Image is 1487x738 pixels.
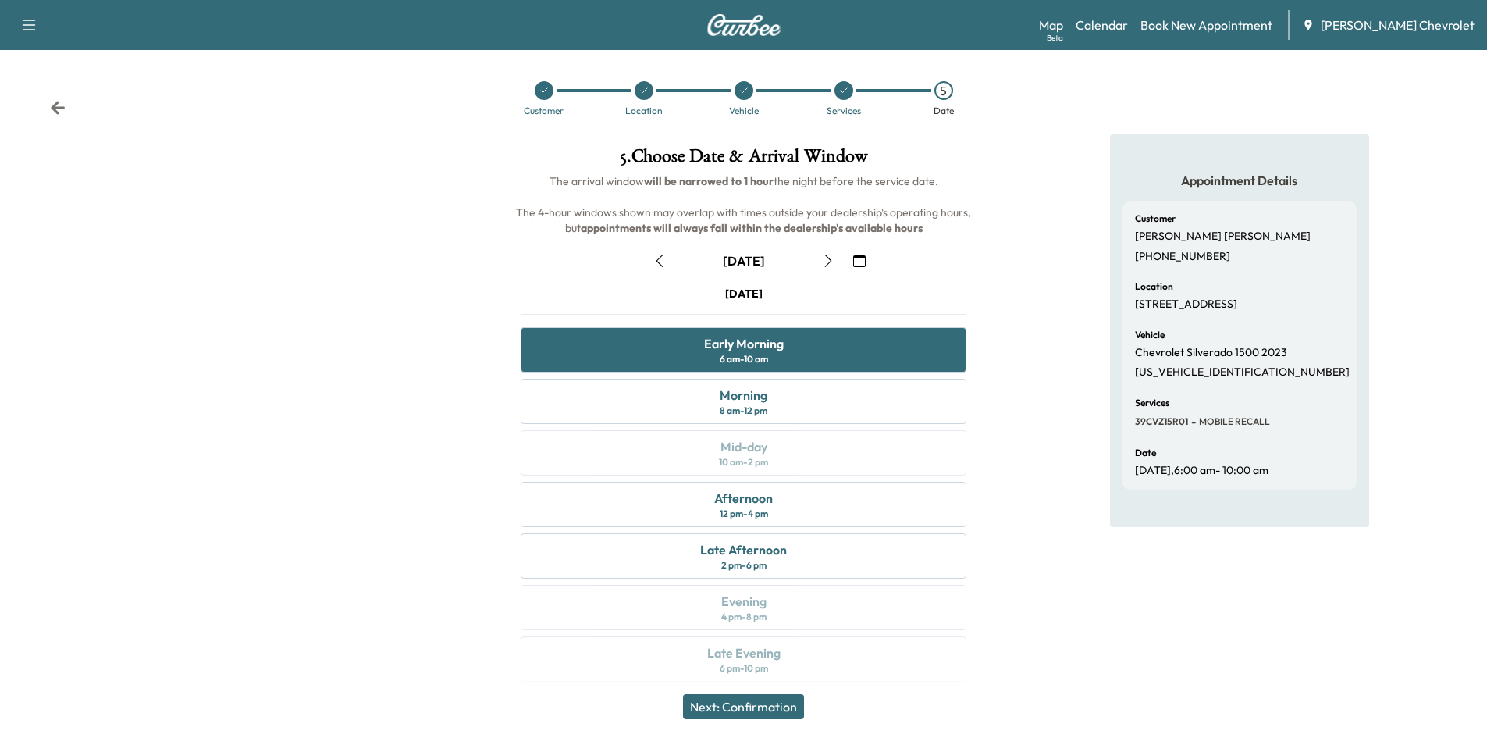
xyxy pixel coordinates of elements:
div: 12 pm - 4 pm [720,508,768,520]
h6: Services [1135,398,1169,408]
a: Calendar [1076,16,1128,34]
p: [PERSON_NAME] [PERSON_NAME] [1135,230,1311,244]
h6: Date [1135,448,1156,458]
div: Vehicle [729,106,759,116]
div: 2 pm - 6 pm [721,559,767,572]
p: [US_VEHICLE_IDENTIFICATION_NUMBER] [1135,365,1350,380]
div: 8 am - 12 pm [720,405,767,417]
div: Date [934,106,954,116]
p: [DATE] , 6:00 am - 10:00 am [1135,464,1268,478]
div: Location [625,106,663,116]
div: [DATE] [723,252,765,269]
h5: Appointment Details [1122,172,1357,189]
div: 5 [934,81,953,100]
div: Customer [524,106,564,116]
b: will be narrowed to 1 hour [644,174,774,188]
div: Back [50,100,66,116]
span: MOBILE RECALL [1196,415,1270,428]
h1: 5 . Choose Date & Arrival Window [508,147,979,173]
p: Chevrolet Silverado 1500 2023 [1135,346,1287,360]
span: - [1188,414,1196,430]
div: 6 am - 10 am [720,353,768,365]
div: Beta [1047,32,1063,44]
span: [PERSON_NAME] Chevrolet [1321,16,1475,34]
a: MapBeta [1039,16,1063,34]
button: Next: Confirmation [683,694,804,719]
span: The arrival window the night before the service date. The 4-hour windows shown may overlap with t... [516,174,973,235]
a: Book New Appointment [1140,16,1272,34]
div: Afternoon [714,489,773,508]
div: Early Morning [704,334,784,353]
div: Morning [720,386,767,405]
div: [DATE] [725,286,763,301]
b: appointments will always fall within the dealership's available hours [581,221,923,235]
img: Curbee Logo [706,14,781,36]
h6: Vehicle [1135,330,1165,340]
p: [PHONE_NUMBER] [1135,250,1230,264]
h6: Location [1135,282,1173,291]
div: Late Afternoon [700,540,787,559]
div: Services [827,106,861,116]
h6: Customer [1135,214,1176,223]
span: 39CVZ15R01 [1135,415,1188,428]
p: [STREET_ADDRESS] [1135,298,1237,312]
